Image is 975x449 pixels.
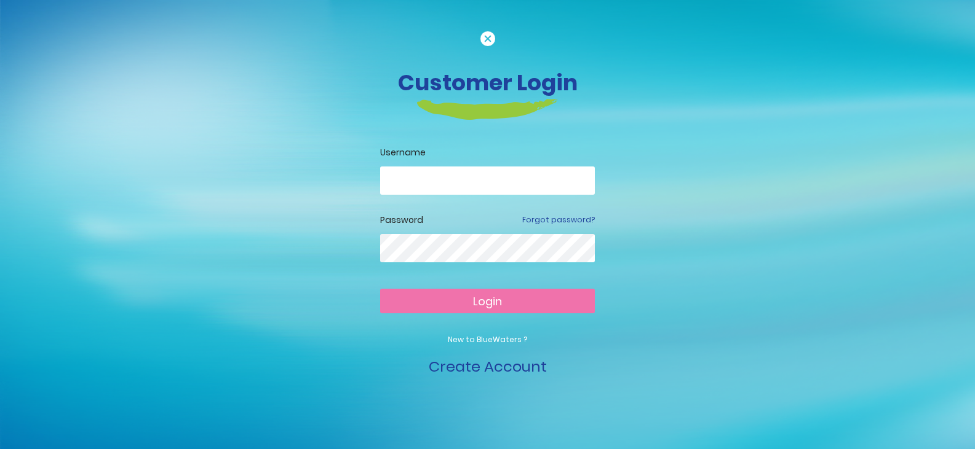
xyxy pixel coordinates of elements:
label: Username [380,146,595,159]
a: Create Account [429,356,547,377]
p: New to BlueWaters ? [380,334,595,345]
h3: Customer Login [146,69,829,96]
img: login-heading-border.png [417,99,558,120]
button: Login [380,289,595,313]
a: Forgot password? [522,214,595,225]
img: cancel [480,31,495,46]
label: Password [380,214,423,227]
span: Login [473,294,502,309]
